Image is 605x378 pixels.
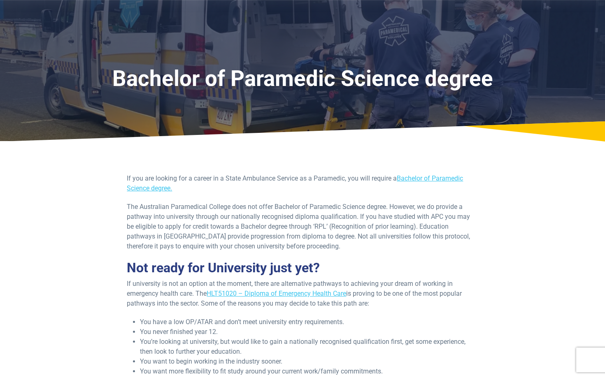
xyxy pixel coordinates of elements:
[140,366,478,376] li: You want more flexibility to fit study around your current work/family commitments.
[127,174,478,193] p: If you are looking for a career in a State Ambulance Service as a Paramedic, you will require a
[127,279,478,308] p: If university is not an option at the moment, there are alternative pathways to achieving your dr...
[140,337,478,357] li: You’re looking at university, but would like to gain a nationally recognised qualification first,...
[90,66,515,92] h1: Bachelor of Paramedic Science degree
[127,202,478,251] p: The Australian Paramedical College does not offer Bachelor of Paramedic Science degree. However, ...
[127,260,478,276] h2: Not ready for University just yet?
[140,357,478,366] li: You want to begin working in the industry sooner.
[140,317,478,327] li: You have a low OP/ATAR and don’t meet university entry requirements.
[140,327,478,337] li: You never finished year 12.
[207,290,346,297] a: HLT51020 – Diploma of Emergency Health Care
